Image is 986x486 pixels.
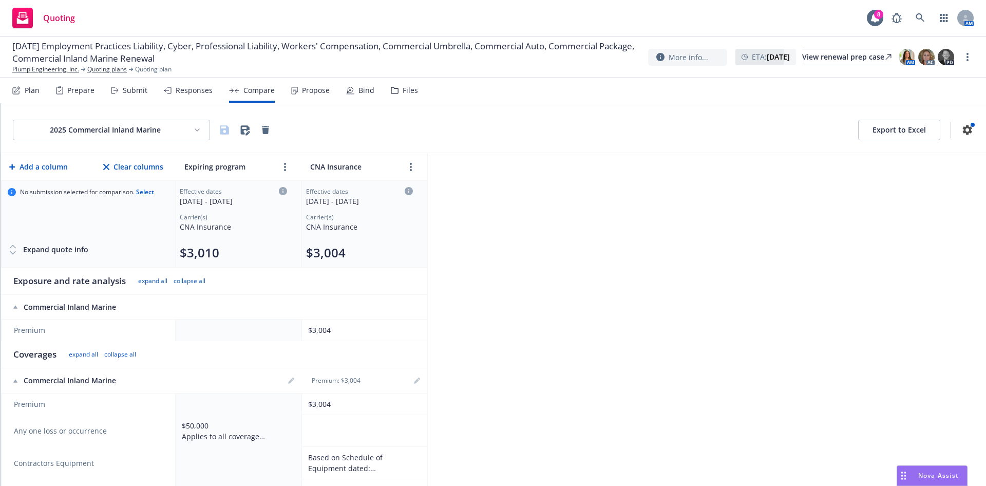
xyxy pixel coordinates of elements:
[308,159,401,174] input: CNA Insurance
[12,40,640,65] span: [DATE] Employment Practices Liability, Cyber, Professional Liability, Workers' Compensation, Comm...
[20,188,154,196] span: No submission selected for comparison.
[306,377,367,385] div: Premium: $3,004
[308,399,417,409] div: $3,004
[69,350,98,359] button: expand all
[306,187,413,207] div: Click to edit column carrier quote details
[938,49,954,65] img: photo
[138,277,167,285] button: expand all
[13,275,126,287] div: Exposure and rate analysis
[174,277,205,285] button: collapse all
[306,213,413,221] div: Carrier(s)
[180,196,287,207] div: [DATE] - [DATE]
[13,302,165,312] div: Commercial Inland Marine
[886,8,907,28] a: Report a Bug
[306,245,413,261] div: Total premium (click to edit billing info)
[306,245,346,261] button: $3,004
[874,10,883,19] div: 8
[13,348,56,361] div: Coverages
[87,65,127,74] a: Quoting plans
[358,86,374,95] div: Bind
[648,49,727,66] button: More info...
[306,221,413,232] div: CNA Insurance
[897,465,968,486] button: Nova Assist
[918,471,959,480] span: Nova Assist
[12,65,79,74] a: Plump Engineering, Inc.
[180,245,219,261] button: $3,010
[123,86,147,95] div: Submit
[13,376,165,386] div: Commercial Inland Marine
[405,161,417,173] a: more
[243,86,275,95] div: Compare
[858,120,940,140] button: Export to Excel
[8,4,79,32] a: Quoting
[403,86,418,95] div: Files
[14,325,165,335] span: Premium
[802,49,892,65] a: View renewal prep case
[135,65,172,74] span: Quoting plan
[306,187,413,196] div: Effective dates
[14,458,94,469] span: Contractors Equipment
[14,426,165,436] span: Any one loss or occurrence
[180,221,287,232] div: CNA Insurance
[101,157,165,177] button: Clear columns
[14,399,165,409] span: Premium
[182,159,275,174] input: Expiring program
[910,8,931,28] a: Search
[897,466,910,485] div: Drag to move
[306,196,413,207] div: [DATE] - [DATE]
[308,325,417,335] div: $3,004
[308,452,417,474] div: Based on Schedule of Equipment dated: Unscheduled Equipment Owned By Others: Blanket Limit Limit ...
[934,8,954,28] a: Switch app
[918,49,935,65] img: photo
[899,49,915,65] img: photo
[182,420,291,442] div: $50,000 Applies to all coverage $1,000
[180,187,287,196] div: Effective dates
[104,350,136,359] button: collapse all
[25,86,40,95] div: Plan
[43,14,75,22] span: Quoting
[767,52,790,62] strong: [DATE]
[180,245,287,261] div: Total premium (click to edit billing info)
[961,51,974,63] a: more
[302,86,330,95] div: Propose
[8,239,88,260] button: Expand quote info
[752,51,790,62] span: ETA :
[411,375,423,387] a: editPencil
[7,157,70,177] button: Add a column
[669,52,708,63] span: More info...
[279,161,291,173] a: more
[285,375,297,387] a: editPencil
[180,213,287,221] div: Carrier(s)
[13,120,210,140] button: 2025 Commercial Inland Marine
[67,86,94,95] div: Prepare
[176,86,213,95] div: Responses
[22,125,189,135] div: 2025 Commercial Inland Marine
